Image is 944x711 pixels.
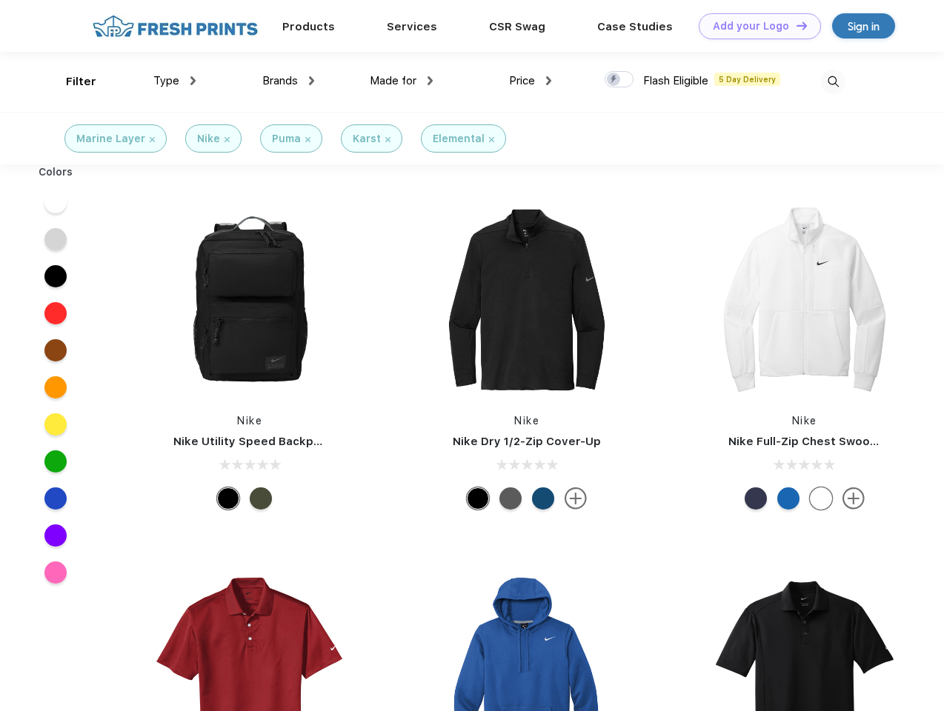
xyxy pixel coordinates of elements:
img: more.svg [842,487,865,510]
div: Sign in [848,18,880,35]
div: Black [217,487,239,510]
a: Services [387,20,437,33]
span: Brands [262,74,298,87]
div: Filter [66,73,96,90]
a: Nike Full-Zip Chest Swoosh Jacket [728,435,925,448]
span: Type [153,74,179,87]
img: func=resize&h=266 [428,201,625,398]
a: Products [282,20,335,33]
div: Cargo Khaki [250,487,272,510]
div: Marine Layer [76,131,145,147]
img: fo%20logo%202.webp [88,13,262,39]
div: White [810,487,832,510]
a: Nike [792,415,817,427]
span: Made for [370,74,416,87]
div: Colors [27,164,84,180]
div: Karst [353,131,381,147]
img: filter_cancel.svg [489,137,494,142]
img: filter_cancel.svg [150,137,155,142]
a: CSR Swag [489,20,545,33]
img: func=resize&h=266 [151,201,348,398]
span: 5 Day Delivery [714,73,780,86]
a: Nike [514,415,539,427]
a: Sign in [832,13,895,39]
img: dropdown.png [309,76,314,85]
div: Royal [777,487,800,510]
a: Nike Dry 1/2-Zip Cover-Up [453,435,601,448]
div: Black Heather [499,487,522,510]
div: Elemental [433,131,485,147]
img: filter_cancel.svg [305,137,310,142]
img: DT [797,21,807,30]
img: desktop_search.svg [821,70,845,94]
img: dropdown.png [190,76,196,85]
img: filter_cancel.svg [225,137,230,142]
div: Midnight Navy [745,487,767,510]
img: func=resize&h=266 [706,201,903,398]
img: more.svg [565,487,587,510]
div: Nike [197,131,220,147]
a: Nike Utility Speed Backpack [173,435,333,448]
a: Nike [237,415,262,427]
span: Price [509,74,535,87]
span: Flash Eligible [643,74,708,87]
div: Add your Logo [713,20,789,33]
div: Gym Blue [532,487,554,510]
img: filter_cancel.svg [385,137,390,142]
img: dropdown.png [428,76,433,85]
div: Puma [272,131,301,147]
div: Black [467,487,489,510]
img: dropdown.png [546,76,551,85]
